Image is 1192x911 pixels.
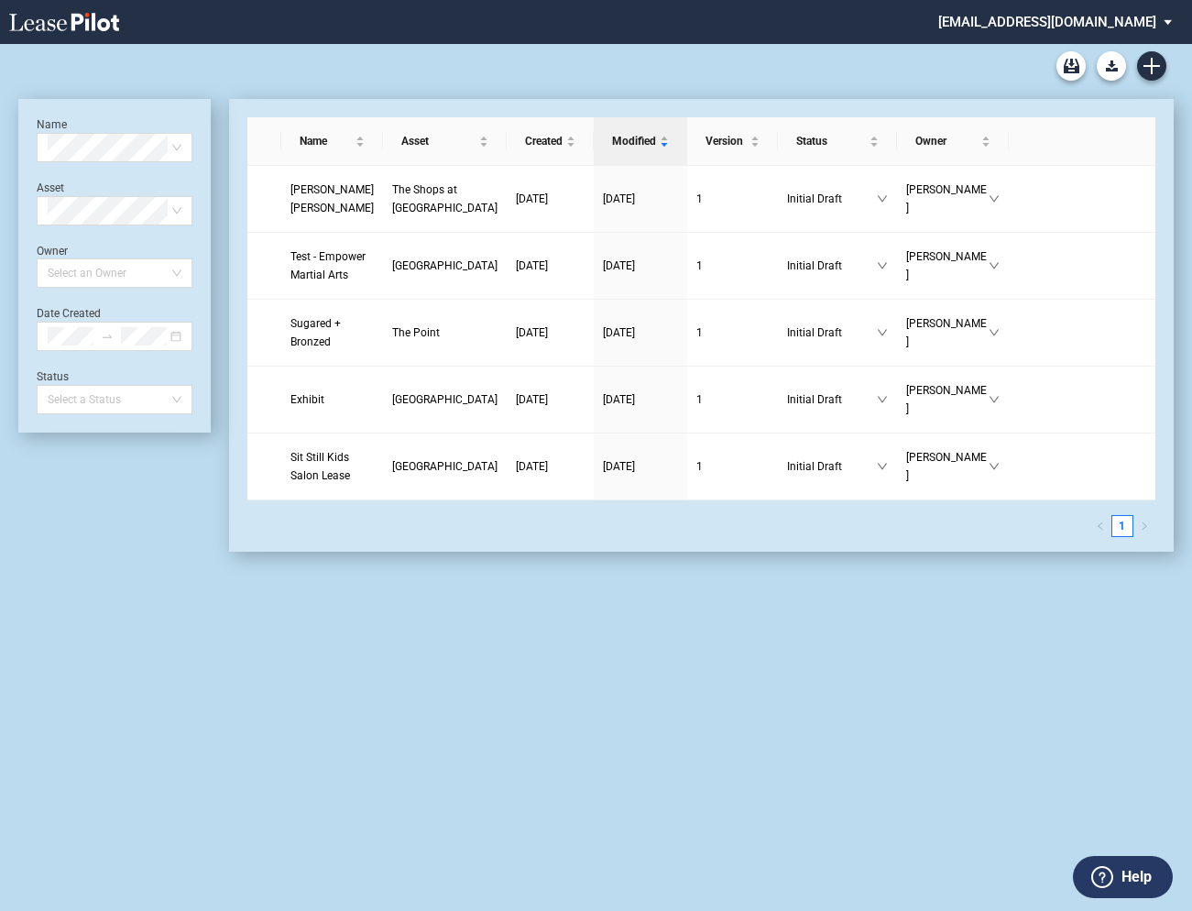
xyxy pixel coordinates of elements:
label: Status [37,370,69,383]
span: Modified [612,132,656,150]
a: [DATE] [603,257,678,275]
a: The Point [392,324,498,342]
span: [DATE] [516,192,548,205]
a: [GEOGRAPHIC_DATA] [392,257,498,275]
label: Date Created [37,307,101,320]
th: Asset [383,117,507,166]
span: left [1096,521,1105,531]
span: [PERSON_NAME] [906,381,989,418]
span: Initial Draft [787,324,877,342]
a: [DATE] [603,390,678,409]
span: down [989,327,1000,338]
span: [DATE] [603,326,635,339]
span: Asset [401,132,476,150]
span: The Shops at Pembroke Gardens [392,183,498,214]
a: Sit Still Kids Salon Lease [290,448,374,485]
span: Exhibit [290,393,324,406]
span: down [877,193,888,204]
span: 1 [696,393,703,406]
span: [PERSON_NAME] [906,247,989,284]
a: [PERSON_NAME] [PERSON_NAME] [290,181,374,217]
span: swap-right [101,330,114,343]
a: 1 [1112,516,1132,536]
span: [DATE] [603,192,635,205]
span: down [989,260,1000,271]
a: [GEOGRAPHIC_DATA] [392,390,498,409]
span: [DATE] [603,393,635,406]
a: [GEOGRAPHIC_DATA] [392,457,498,476]
span: Owner [915,132,978,150]
th: Owner [897,117,1009,166]
span: Name [300,132,352,150]
label: Name [37,118,67,131]
a: [DATE] [516,257,585,275]
a: [DATE] [603,324,678,342]
span: [PERSON_NAME] [906,448,989,485]
a: Test - Empower Martial Arts [290,247,374,284]
a: Exhibit [290,390,374,409]
span: [PERSON_NAME] [906,181,989,217]
th: Status [778,117,897,166]
span: Sit Still Kids Salon Lease [290,451,350,482]
a: [DATE] [516,390,585,409]
th: Modified [594,117,687,166]
span: down [877,260,888,271]
a: Archive [1056,51,1086,81]
a: Sugared + Bronzed [290,314,374,351]
a: 1 [696,390,768,409]
li: 1 [1111,515,1133,537]
md-menu: Download Blank Form List [1091,51,1132,81]
span: Sugared + Bronzed [290,317,341,348]
th: Name [281,117,383,166]
span: down [877,327,888,338]
span: to [101,330,114,343]
span: down [989,193,1000,204]
span: 1 [696,259,703,272]
span: [DATE] [516,326,548,339]
span: down [989,461,1000,472]
a: Create new document [1137,51,1166,81]
span: The Point [392,326,440,339]
li: Previous Page [1089,515,1111,537]
button: Download Blank Form [1097,51,1126,81]
button: right [1133,515,1155,537]
th: Created [507,117,594,166]
span: Initial Draft [787,457,877,476]
label: Owner [37,245,68,258]
span: [PERSON_NAME] [906,314,989,351]
span: Created [525,132,563,150]
span: [DATE] [516,259,548,272]
span: down [877,461,888,472]
span: 1 [696,460,703,473]
span: [DATE] [516,460,548,473]
a: [DATE] [603,457,678,476]
a: [DATE] [516,457,585,476]
a: [DATE] [603,190,678,208]
a: 1 [696,257,768,275]
span: Crow Canyon Commons [392,259,498,272]
a: [DATE] [516,190,585,208]
span: Initial Draft [787,190,877,208]
label: Help [1121,865,1152,889]
span: down [877,394,888,405]
span: [DATE] [603,259,635,272]
span: [DATE] [516,393,548,406]
span: Linden Square [392,460,498,473]
a: [DATE] [516,324,585,342]
span: Version [705,132,746,150]
span: 1 [696,192,703,205]
span: down [989,394,1000,405]
th: Version [687,117,777,166]
button: left [1089,515,1111,537]
label: Asset [37,181,64,194]
span: J. Jill Lease [290,183,374,214]
span: [DATE] [603,460,635,473]
a: The Shops at [GEOGRAPHIC_DATA] [392,181,498,217]
span: Initial Draft [787,257,877,275]
span: Status [796,132,866,150]
span: right [1140,521,1149,531]
a: 1 [696,457,768,476]
a: 1 [696,190,768,208]
span: Initial Draft [787,390,877,409]
button: Help [1073,856,1173,898]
